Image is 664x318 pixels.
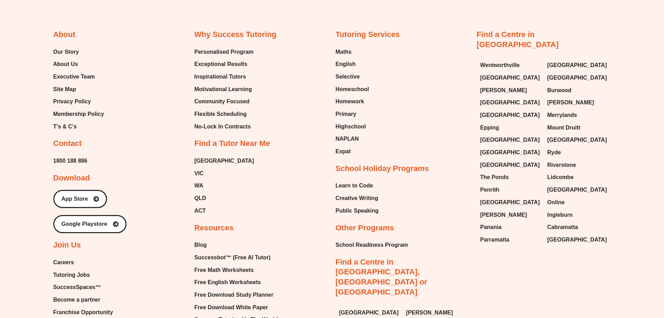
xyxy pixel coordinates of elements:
[194,47,254,57] a: Personalised Program
[547,97,608,108] a: [PERSON_NAME]
[480,123,499,133] span: Epping
[194,109,254,119] a: Flexible Scheduling
[53,307,113,318] span: Franchise Opportunity
[336,96,364,107] span: Homework
[336,121,369,132] a: Highschool
[477,30,559,49] a: Find a Centre in [GEOGRAPHIC_DATA]
[336,180,379,191] a: Learn to Code
[547,110,577,120] span: Merrylands
[53,270,113,280] a: Tutoring Jobs
[547,222,608,232] a: Cabramatta
[406,308,453,318] span: [PERSON_NAME]
[547,210,608,220] a: Ingleburn
[547,135,608,145] a: [GEOGRAPHIC_DATA]
[53,84,104,95] a: Site Map
[406,308,466,318] a: [PERSON_NAME]
[336,193,379,204] a: Creative Writing
[336,180,373,191] span: Learn to Code
[194,96,250,107] span: Community Focused
[194,109,247,119] span: Flexible Scheduling
[480,172,509,183] span: The Ponds
[194,180,204,191] span: WA
[480,222,502,232] span: Panania
[53,109,104,119] a: Membership Policy
[194,277,278,288] a: Free English Worksheets
[194,30,277,40] h2: Why Success Tutoring
[480,135,541,145] a: [GEOGRAPHIC_DATA]
[547,110,608,120] a: Merrylands
[480,135,540,145] span: [GEOGRAPHIC_DATA]
[53,72,104,82] a: Executive Team
[548,239,664,318] div: Chat Widget
[53,215,127,233] a: Google Playstore
[336,258,427,296] a: Find a Centre in [GEOGRAPHIC_DATA], [GEOGRAPHIC_DATA] or [GEOGRAPHIC_DATA]
[480,97,541,108] a: [GEOGRAPHIC_DATA]
[53,295,100,305] span: Become a partner
[339,308,399,318] a: [GEOGRAPHIC_DATA]
[547,222,578,232] span: Cabramatta
[194,223,234,233] h2: Resources
[194,290,278,300] a: Free Download Study Planner
[547,147,561,158] span: Ryde
[547,235,608,245] a: [GEOGRAPHIC_DATA]
[194,206,206,216] span: ACT
[547,123,608,133] a: Mount Druitt
[194,240,207,250] span: Blog
[480,185,541,195] a: Penrith
[194,252,271,263] span: Successbot™ (Free AI Tutor)
[194,265,254,275] span: Free Math Worksheets
[194,59,254,69] a: Exceptional Results
[53,240,81,250] h2: Join Us
[480,160,540,170] span: [GEOGRAPHIC_DATA]
[336,134,369,144] a: NAPLAN
[194,302,278,313] a: Free Download White Paper
[61,221,107,227] span: Google Playstore
[547,123,580,133] span: Mount Druitt
[336,146,351,157] span: Expat
[480,235,510,245] span: Parramatta
[480,110,540,120] span: [GEOGRAPHIC_DATA]
[53,121,77,132] span: T’s & C’s
[547,197,608,208] a: Online
[547,160,576,170] span: Riverstone
[547,85,608,96] a: Burwood
[53,257,113,268] a: Careers
[194,168,254,179] a: VIC
[194,96,254,107] a: Community Focused
[336,84,369,95] a: Homeschool
[336,30,400,40] h2: Tutoring Services
[480,172,541,183] a: The Ponds
[480,60,520,71] span: Wentworthville
[53,59,104,69] a: About Us
[336,96,369,107] a: Homework
[53,47,104,57] a: Our Story
[194,240,278,250] a: Blog
[336,109,369,119] a: Primary
[336,206,379,216] span: Public Speaking
[194,84,254,95] a: Motivational Learning
[53,295,113,305] a: Become a partner
[53,96,104,107] a: Privacy Policy
[547,235,607,245] span: [GEOGRAPHIC_DATA]
[480,147,540,158] span: [GEOGRAPHIC_DATA]
[194,265,278,275] a: Free Math Worksheets
[336,72,369,82] a: Selective
[480,73,540,83] span: [GEOGRAPHIC_DATA]
[336,134,359,144] span: NAPLAN
[53,190,107,208] a: App Store
[336,223,394,233] h2: Other Programs
[336,164,429,174] h2: School Holiday Programs
[194,121,254,132] a: No-Lock In Contracts
[547,60,608,71] a: [GEOGRAPHIC_DATA]
[194,59,247,69] span: Exceptional Results
[53,282,113,293] a: SuccessSpaces™
[336,59,356,69] span: English
[336,240,408,250] a: School Readiness Program
[61,196,88,202] span: App Store
[53,156,87,166] a: 1800 188 886
[194,277,261,288] span: Free English Worksheets
[336,121,366,132] span: Highschool
[194,156,254,166] a: [GEOGRAPHIC_DATA]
